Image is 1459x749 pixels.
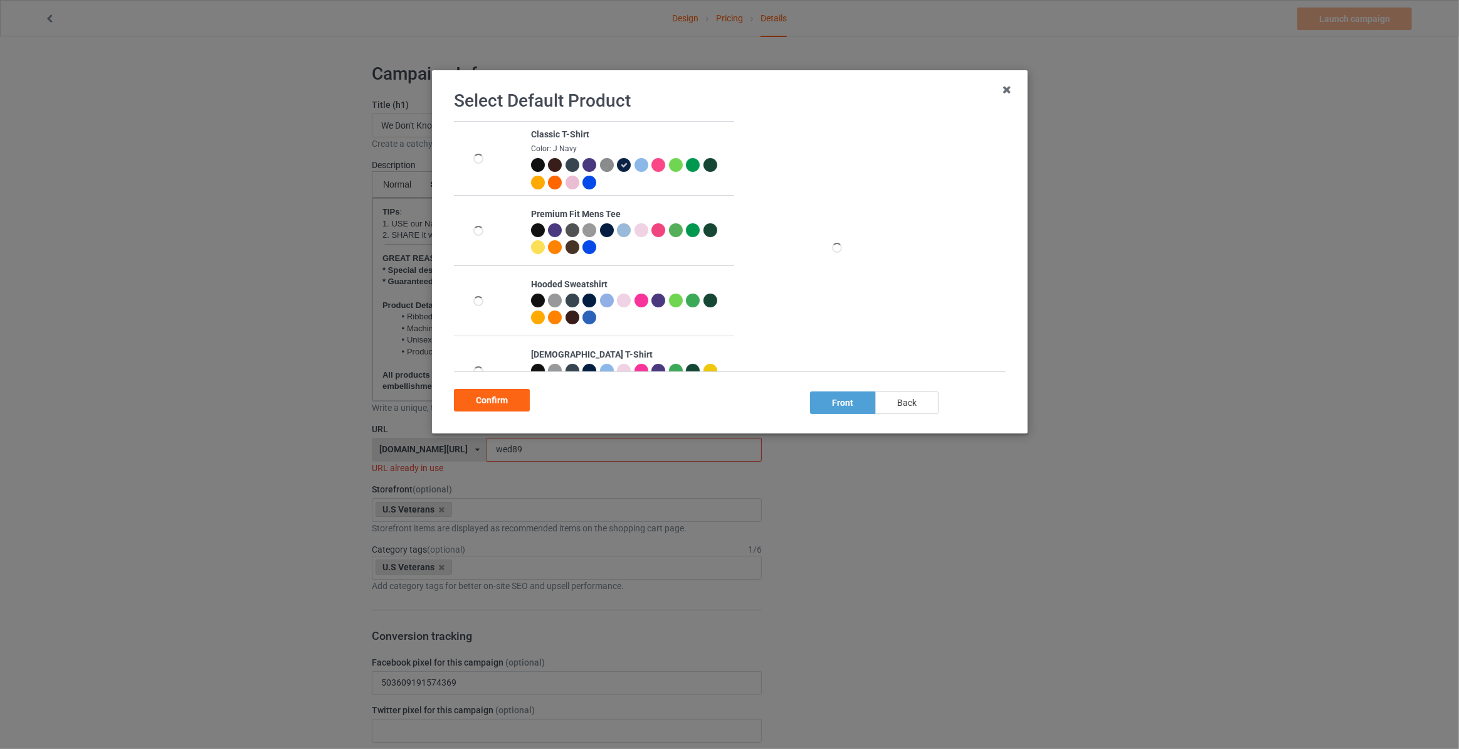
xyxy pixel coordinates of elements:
div: Color: J Navy [530,144,727,154]
img: heather_texture.png [599,158,613,172]
div: Confirm [454,389,530,412]
h1: Select Default Product [454,90,1006,112]
div: Hooded Sweatshirt [530,279,727,291]
div: Premium Fit Mens Tee [530,208,727,221]
div: back [875,391,939,414]
img: heather_texture.png [582,223,596,237]
div: front [810,391,875,414]
div: [DEMOGRAPHIC_DATA] T-Shirt [530,349,727,361]
div: Classic T-Shirt [530,129,727,141]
